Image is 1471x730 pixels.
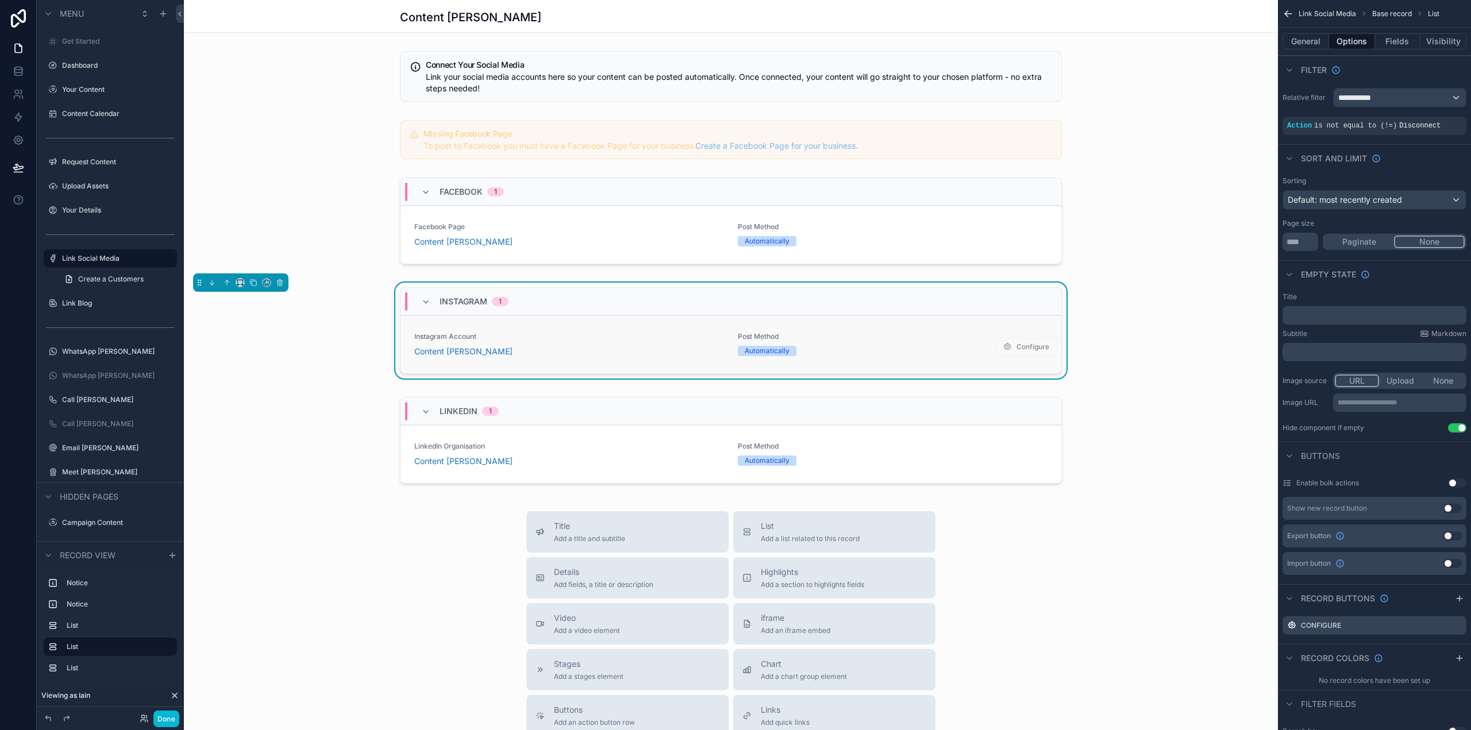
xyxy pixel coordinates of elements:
span: Import button [1287,559,1331,568]
span: List [761,520,860,532]
div: Automatically [745,346,790,356]
span: LinkedIn [440,405,478,417]
a: Your Content [62,85,175,94]
div: 1 [494,187,497,196]
button: Paginate [1324,235,1394,248]
button: Visibility [1420,33,1466,49]
span: Add an action button row [554,718,635,727]
span: Stages [554,658,623,670]
label: Configure [1301,621,1341,630]
label: Call [PERSON_NAME] [62,395,175,404]
button: iframeAdd an iframe embed [733,603,935,644]
span: Facebook [440,186,483,198]
span: Add a section to highlights fields [761,580,864,589]
span: Add an iframe embed [761,626,830,635]
span: is not equal to (!=) [1314,122,1397,130]
div: scrollable content [1283,306,1466,325]
button: URL [1335,374,1379,387]
span: Chart [761,658,847,670]
label: WhatsApp [PERSON_NAME] [62,371,175,380]
button: Default: most recently created [1283,190,1466,210]
a: Upload Assets [62,181,175,191]
div: Hide component if empty [1283,423,1364,432]
span: Export button [1287,531,1331,540]
a: Link Blog [62,299,175,308]
span: Hidden pages [60,491,118,503]
span: Add a video element [554,626,620,635]
button: VideoAdd a video element [526,603,729,644]
button: TitleAdd a title and subtitle [526,511,729,553]
span: Title [554,520,625,532]
span: List [1428,9,1439,18]
button: None [1394,235,1465,248]
span: Buttons [554,704,635,716]
label: Link Social Media [62,254,170,263]
span: Links [761,704,810,716]
button: ChartAdd a chart group element [733,649,935,690]
label: Notice [67,600,172,609]
button: ListAdd a list related to this record [733,511,935,553]
span: Base record [1372,9,1412,18]
a: Content [PERSON_NAME] [414,346,513,357]
label: Notice [67,578,172,588]
span: Record buttons [1301,593,1375,604]
span: Create a Customers [78,275,144,284]
span: Record colors [1301,652,1369,664]
label: Get Started [62,37,175,46]
button: HighlightsAdd a section to highlights fields [733,557,935,598]
label: WhatsApp [PERSON_NAME] [62,347,175,356]
span: Highlights [761,566,864,578]
span: Post Method [738,332,1048,341]
a: Instagram AccountContent [PERSON_NAME]Post MethodAutomaticallyConfigure [401,315,1061,373]
label: Meet [PERSON_NAME] [62,468,175,477]
span: Buttons [1301,450,1340,462]
span: Instagram Account [414,332,724,341]
label: Your Details [62,206,175,215]
h1: Content [PERSON_NAME] [400,9,541,25]
span: Video [554,612,620,624]
span: Record view [60,550,115,561]
label: Image URL [1283,398,1328,407]
button: General [1283,33,1329,49]
label: List [67,642,168,651]
label: Dashboard [62,61,175,70]
span: Sort And Limit [1301,153,1367,164]
div: 1 [499,297,502,306]
label: Sorting [1283,176,1306,186]
a: Create a Customers [57,270,177,288]
span: Link Social Media [1299,9,1356,18]
span: Default: most recently created [1288,195,1402,204]
label: List [67,663,172,673]
label: Enable bulk actions [1296,478,1359,488]
div: Show new record button [1287,504,1367,513]
span: Add a title and subtitle [554,534,625,543]
a: Email [PERSON_NAME] [62,443,175,453]
label: Subtitle [1283,329,1307,338]
button: Done [153,710,179,727]
div: scrollable content [37,569,184,689]
label: Content Calendar [62,109,175,118]
label: Image source [1283,376,1328,385]
label: Campaign Content [62,518,175,527]
div: scrollable content [1283,343,1466,361]
button: None [1422,374,1465,387]
span: Menu [60,8,84,20]
span: Add a stages element [554,672,623,681]
span: Instagram [440,296,487,307]
div: 1 [489,407,492,416]
button: Fields [1375,33,1421,49]
span: Add a chart group element [761,672,847,681]
label: Call [PERSON_NAME] [62,419,175,428]
button: Options [1329,33,1375,49]
span: Add quick links [761,718,810,727]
